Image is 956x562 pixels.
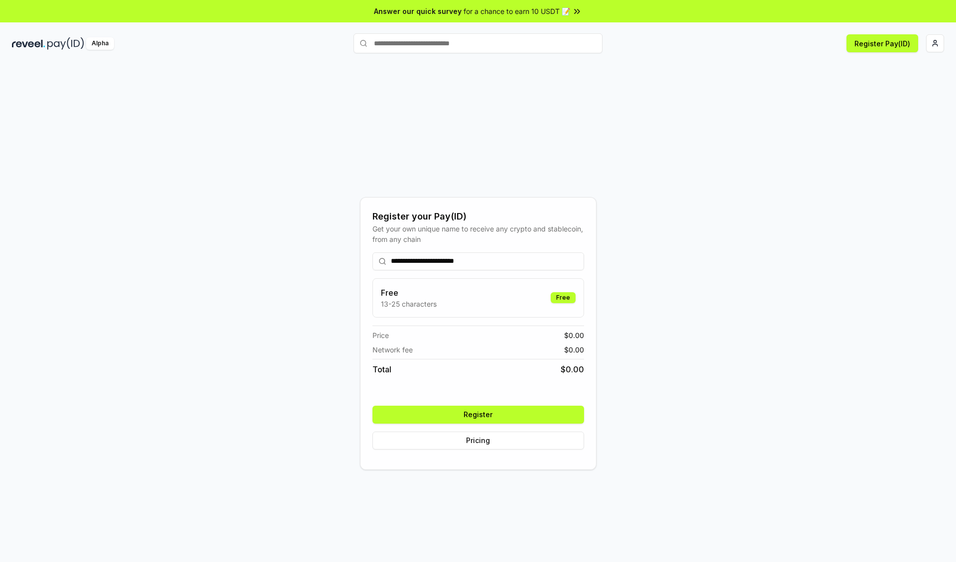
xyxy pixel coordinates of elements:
[381,299,437,309] p: 13-25 characters
[47,37,84,50] img: pay_id
[372,432,584,450] button: Pricing
[372,224,584,244] div: Get your own unique name to receive any crypto and stablecoin, from any chain
[464,6,570,16] span: for a chance to earn 10 USDT 📝
[86,37,114,50] div: Alpha
[372,406,584,424] button: Register
[846,34,918,52] button: Register Pay(ID)
[374,6,462,16] span: Answer our quick survey
[372,363,391,375] span: Total
[372,344,413,355] span: Network fee
[564,330,584,340] span: $ 0.00
[561,363,584,375] span: $ 0.00
[551,292,576,303] div: Free
[372,330,389,340] span: Price
[12,37,45,50] img: reveel_dark
[564,344,584,355] span: $ 0.00
[372,210,584,224] div: Register your Pay(ID)
[381,287,437,299] h3: Free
